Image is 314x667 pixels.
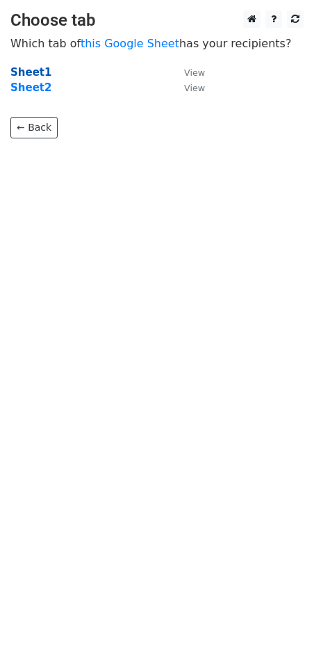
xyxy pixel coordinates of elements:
[10,117,58,138] a: ← Back
[184,67,205,78] small: View
[170,66,205,79] a: View
[10,81,51,94] a: Sheet2
[10,66,51,79] a: Sheet1
[170,81,205,94] a: View
[10,36,304,51] p: Which tab of has your recipients?
[81,37,179,50] a: this Google Sheet
[184,83,205,93] small: View
[10,10,304,31] h3: Choose tab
